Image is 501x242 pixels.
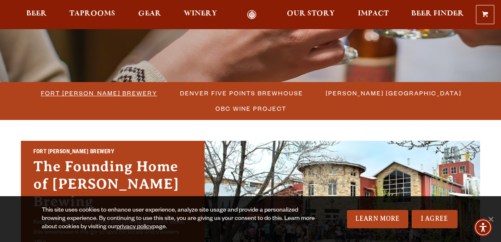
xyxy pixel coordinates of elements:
[358,10,389,17] span: Impact
[321,87,466,99] a: [PERSON_NAME] [GEOGRAPHIC_DATA]
[281,10,340,20] a: Our Story
[178,10,223,20] a: Winery
[42,207,317,232] div: This site uses cookies to enhance user experience, analyze site usage and provide a personalized ...
[64,10,121,20] a: Taprooms
[21,10,52,20] a: Beer
[36,87,162,99] a: Fort [PERSON_NAME] Brewery
[26,10,47,17] span: Beer
[33,158,192,215] h3: The Founding Home of [PERSON_NAME] Brewing
[474,218,492,237] div: Accessibility Menu
[347,210,408,228] a: Learn More
[69,10,115,17] span: Taprooms
[180,87,303,99] span: Denver Five Points Brewhouse
[215,102,286,115] span: OBC Wine Project
[236,10,268,20] a: Odell Home
[406,10,469,20] a: Beer Finder
[412,210,458,228] a: I Agree
[41,87,157,99] span: Fort [PERSON_NAME] Brewery
[352,10,394,20] a: Impact
[33,148,192,158] h2: Fort [PERSON_NAME] Brewery
[411,10,464,17] span: Beer Finder
[210,102,291,115] a: OBC Wine Project
[326,87,461,99] span: [PERSON_NAME] [GEOGRAPHIC_DATA]
[138,10,161,17] span: Gear
[116,224,152,231] a: privacy policy
[184,10,217,17] span: Winery
[133,10,167,20] a: Gear
[287,10,335,17] span: Our Story
[175,87,307,99] a: Denver Five Points Brewhouse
